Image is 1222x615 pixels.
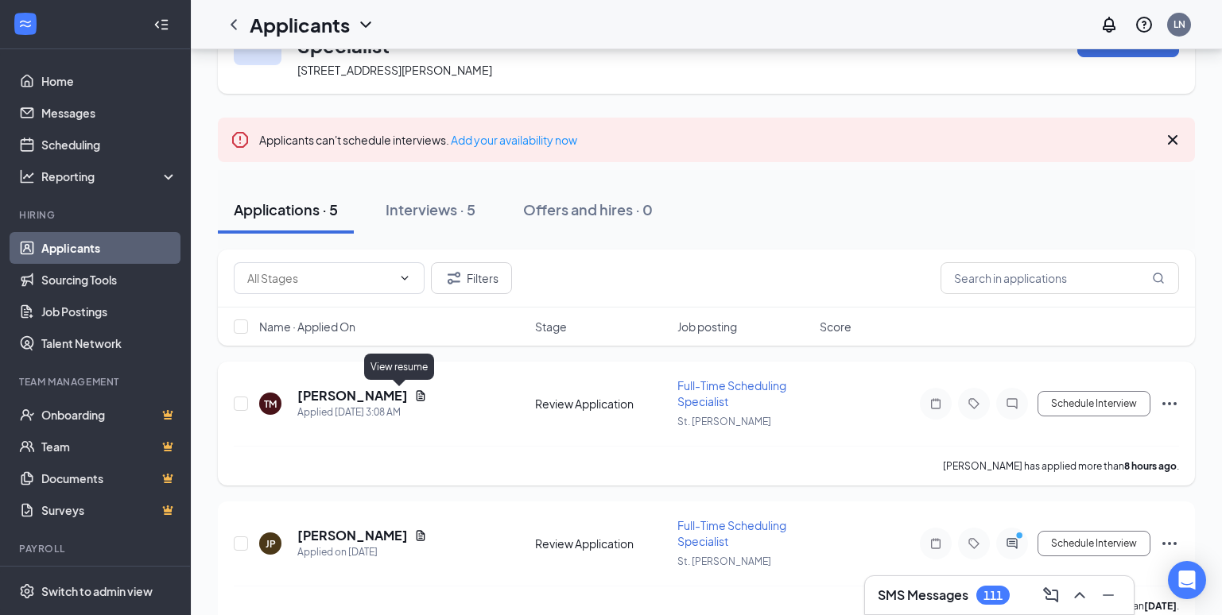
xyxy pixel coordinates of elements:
[523,199,653,219] div: Offers and hires · 0
[1003,397,1022,410] svg: ChatInactive
[19,168,35,184] svg: Analysis
[431,262,512,294] button: Filter Filters
[264,397,277,411] div: TM
[250,11,350,38] h1: Applicants
[41,399,177,431] a: OnboardingCrown
[41,97,177,129] a: Messages
[259,319,355,335] span: Name · Applied On
[1160,394,1179,413] svg: Ellipses
[386,199,475,219] div: Interviews · 5
[1012,531,1031,543] svg: PrimaryDot
[356,15,375,34] svg: ChevronDown
[926,537,945,550] svg: Note
[820,319,852,335] span: Score
[451,133,577,147] a: Add your availability now
[41,494,177,526] a: SurveysCrown
[17,16,33,32] svg: WorkstreamLogo
[1160,534,1179,553] svg: Ellipses
[535,396,668,412] div: Review Application
[1144,600,1177,612] b: [DATE]
[444,269,464,288] svg: Filter
[1038,531,1150,556] button: Schedule Interview
[414,389,427,402] svg: Document
[19,208,174,222] div: Hiring
[297,404,427,420] div: Applied [DATE] 3:08 AM
[878,586,968,604] h3: SMS Messages
[535,319,567,335] span: Stage
[1099,586,1118,605] svg: Minimize
[964,537,983,550] svg: Tag
[41,431,177,462] a: TeamCrown
[1135,15,1154,34] svg: QuestionInfo
[535,536,668,551] div: Review Application
[41,232,177,264] a: Applicants
[414,529,427,542] svg: Document
[398,272,411,284] svg: ChevronDown
[1003,537,1022,550] svg: ActiveChat
[153,17,169,33] svg: Collapse
[926,397,945,410] svg: Note
[1168,561,1206,599] div: Open Intercom Messenger
[677,518,786,548] span: Full-Time Scheduling Specialist
[364,354,434,380] div: View resume
[983,589,1003,602] div: 111
[964,397,983,410] svg: Tag
[41,264,177,296] a: Sourcing Tools
[941,262,1179,294] input: Search in applications
[1174,17,1185,31] div: LN
[41,462,177,494] a: DocumentsCrown
[1124,460,1177,472] b: 8 hours ago
[677,416,771,427] span: St. [PERSON_NAME]
[19,542,174,555] div: Payroll
[1067,582,1092,608] button: ChevronUp
[1096,582,1121,608] button: Minimize
[1070,586,1089,605] svg: ChevronUp
[41,583,153,599] div: Switch to admin view
[259,133,577,147] span: Applicants can't schedule interviews.
[1163,130,1182,149] svg: Cross
[1152,272,1165,284] svg: MagnifyingGlass
[224,15,243,34] svg: ChevronLeft
[297,63,492,77] span: [STREET_ADDRESS][PERSON_NAME]
[19,375,174,389] div: Team Management
[41,129,177,161] a: Scheduling
[677,555,771,567] span: St. [PERSON_NAME]
[1042,586,1061,605] svg: ComposeMessage
[41,296,177,327] a: Job Postings
[297,544,427,560] div: Applied on [DATE]
[266,537,276,551] div: JP
[1038,582,1064,608] button: ComposeMessage
[677,319,737,335] span: Job posting
[41,168,178,184] div: Reporting
[677,378,786,408] span: Full-Time Scheduling Specialist
[247,269,392,287] input: All Stages
[19,583,35,599] svg: Settings
[234,199,338,219] div: Applications · 5
[297,387,408,404] h5: [PERSON_NAME]
[231,130,250,149] svg: Error
[41,327,177,359] a: Talent Network
[1100,15,1119,34] svg: Notifications
[943,459,1179,473] p: [PERSON_NAME] has applied more than .
[1038,391,1150,416] button: Schedule Interview
[297,527,408,544] h5: [PERSON_NAME]
[41,65,177,97] a: Home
